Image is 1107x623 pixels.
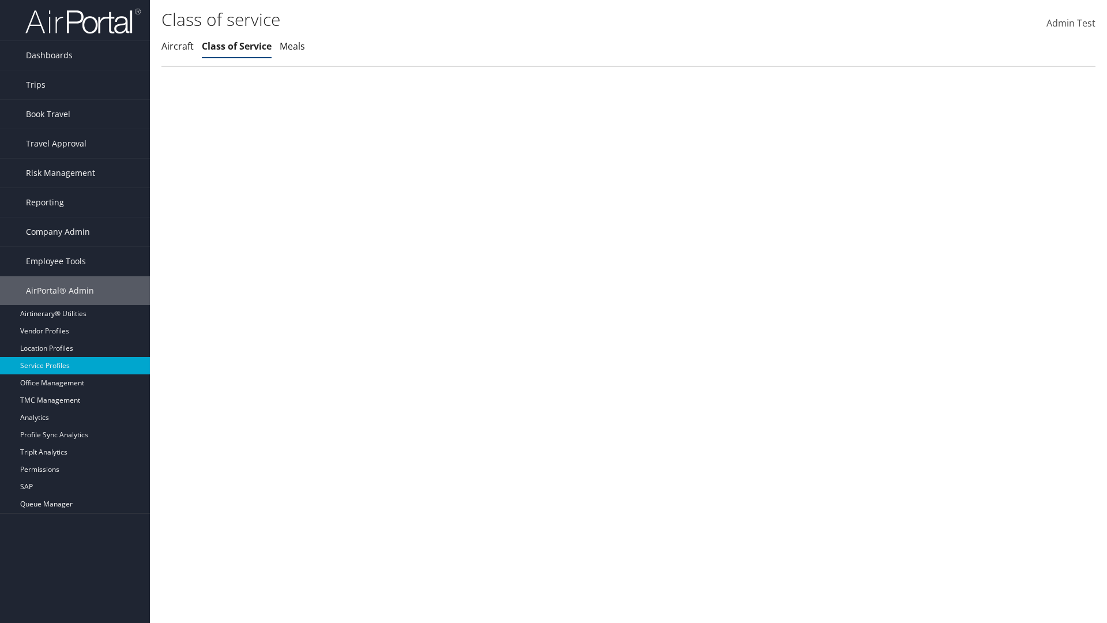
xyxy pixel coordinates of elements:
a: Aircraft [161,40,194,52]
h1: Class of service [161,7,784,32]
span: Reporting [26,188,64,217]
img: airportal-logo.png [25,7,141,35]
span: Trips [26,70,46,99]
a: Admin Test [1046,6,1095,42]
span: Employee Tools [26,247,86,276]
span: Book Travel [26,100,70,129]
span: Admin Test [1046,17,1095,29]
span: Company Admin [26,217,90,246]
span: Dashboards [26,41,73,70]
a: Class of Service [202,40,272,52]
a: Meals [280,40,305,52]
span: AirPortal® Admin [26,276,94,305]
span: Risk Management [26,159,95,187]
span: Travel Approval [26,129,86,158]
